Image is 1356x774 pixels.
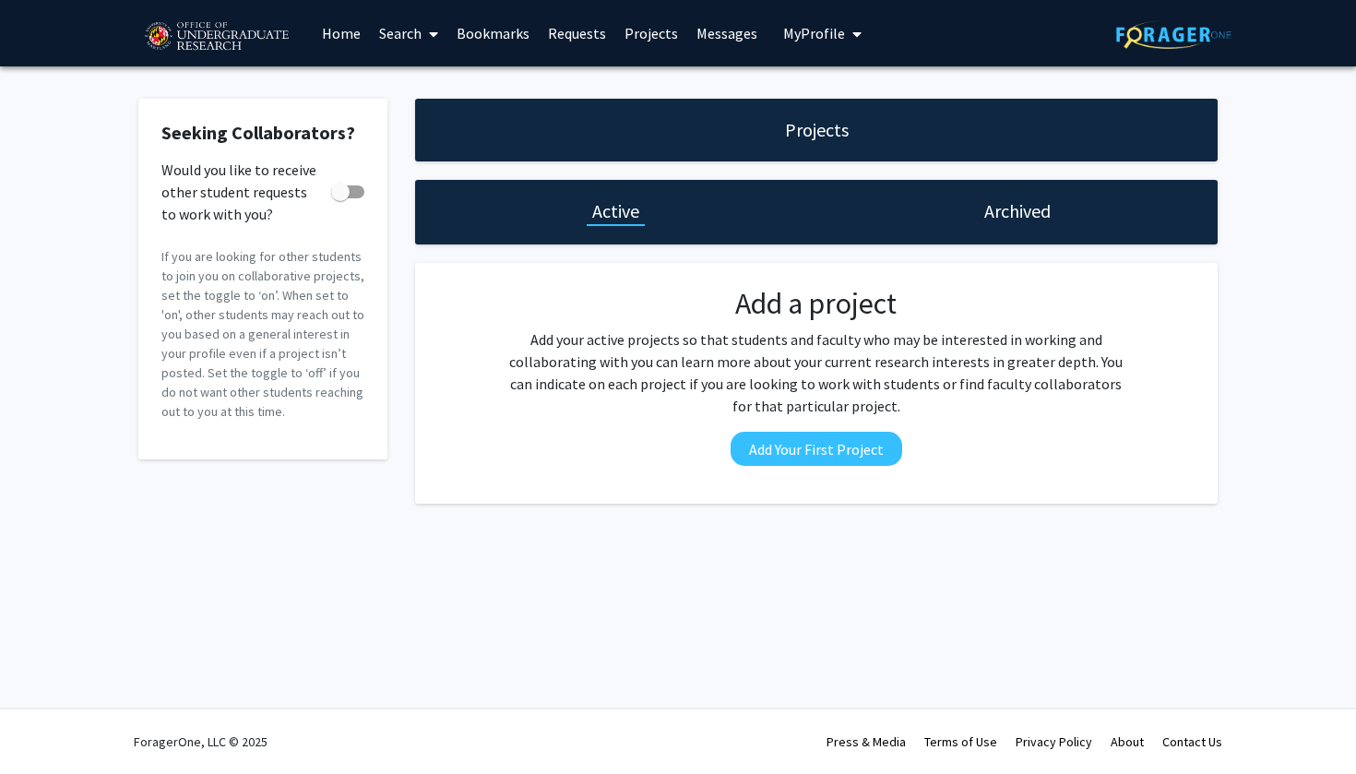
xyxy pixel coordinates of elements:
[134,709,268,774] div: ForagerOne, LLC © 2025
[138,14,294,60] img: University of Maryland Logo
[161,159,324,225] span: Would you like to receive other student requests to work with you?
[984,198,1051,224] h1: Archived
[504,328,1129,417] p: Add your active projects so that students and faculty who may be interested in working and collab...
[1116,20,1231,49] img: ForagerOne Logo
[615,1,687,65] a: Projects
[161,122,364,144] h2: Seeking Collaborators?
[161,247,364,422] p: If you are looking for other students to join you on collaborative projects, set the toggle to ‘o...
[783,24,845,42] span: My Profile
[447,1,539,65] a: Bookmarks
[1111,733,1144,750] a: About
[785,117,849,143] h1: Projects
[1162,733,1222,750] a: Contact Us
[370,1,447,65] a: Search
[313,1,370,65] a: Home
[827,733,906,750] a: Press & Media
[14,691,78,760] iframe: Chat
[504,286,1129,321] h2: Add a project
[731,432,902,466] button: Add Your First Project
[1016,733,1092,750] a: Privacy Policy
[592,198,639,224] h1: Active
[539,1,615,65] a: Requests
[687,1,767,65] a: Messages
[924,733,997,750] a: Terms of Use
